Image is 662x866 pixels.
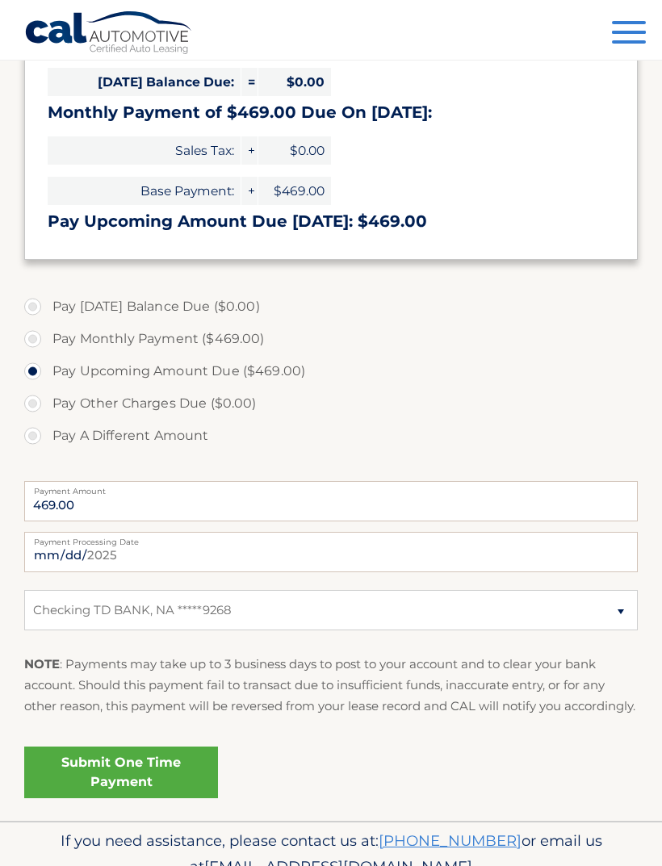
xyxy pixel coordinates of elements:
[24,323,638,355] label: Pay Monthly Payment ($469.00)
[48,102,614,123] h3: Monthly Payment of $469.00 Due On [DATE]:
[379,831,522,850] a: [PHONE_NUMBER]
[24,291,638,323] label: Pay [DATE] Balance Due ($0.00)
[241,136,258,165] span: +
[24,656,60,671] strong: NOTE
[48,211,614,232] h3: Pay Upcoming Amount Due [DATE]: $469.00
[24,481,638,521] input: Payment Amount
[24,355,638,387] label: Pay Upcoming Amount Due ($469.00)
[258,136,331,165] span: $0.00
[258,177,331,205] span: $469.00
[241,177,258,205] span: +
[24,420,638,452] label: Pay A Different Amount
[612,21,646,48] button: Menu
[24,481,638,494] label: Payment Amount
[48,177,241,205] span: Base Payment:
[48,68,241,96] span: [DATE] Balance Due:
[24,654,638,717] p: : Payments may take up to 3 business days to post to your account and to clear your bank account....
[24,387,638,420] label: Pay Other Charges Due ($0.00)
[24,532,638,572] input: Payment Date
[258,68,331,96] span: $0.00
[24,747,218,798] a: Submit One Time Payment
[24,532,638,545] label: Payment Processing Date
[48,136,241,165] span: Sales Tax:
[24,10,194,57] a: Cal Automotive
[241,68,258,96] span: =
